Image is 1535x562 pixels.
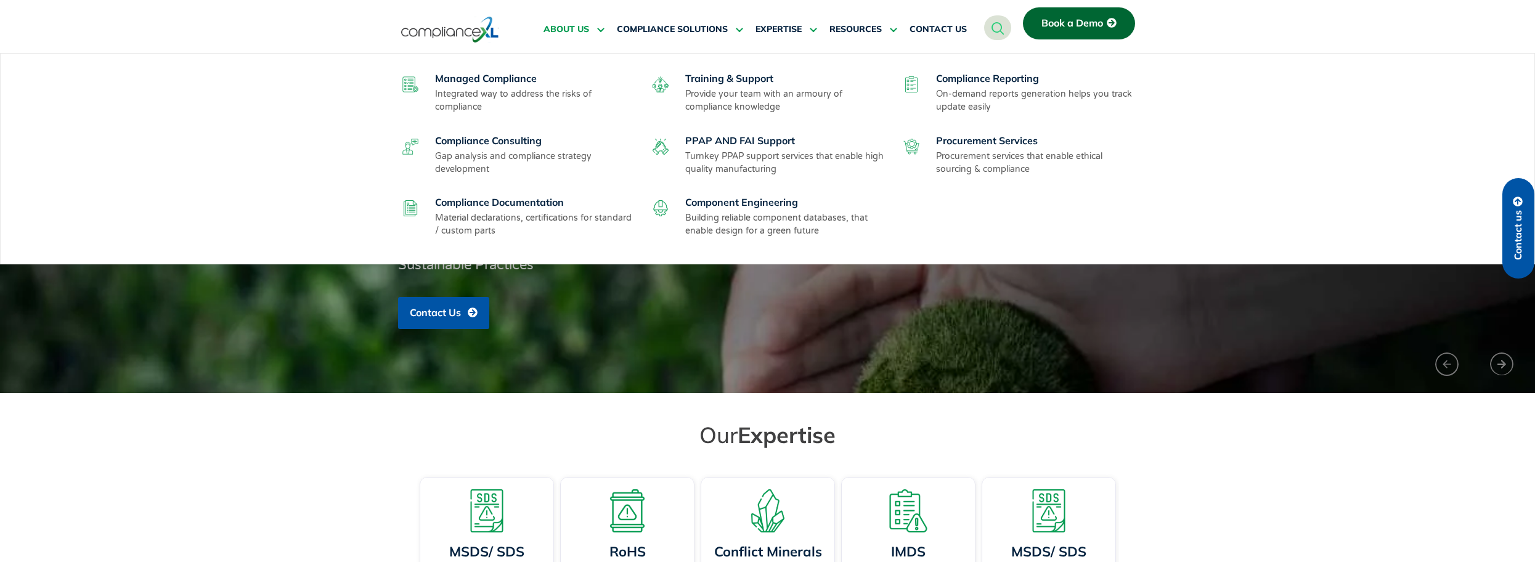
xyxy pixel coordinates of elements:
[755,24,802,35] span: EXPERTISE
[910,15,967,44] a: CONTACT US
[714,543,821,560] a: Conflict Minerals
[984,15,1011,40] a: navsearch-button
[755,15,817,44] a: EXPERTISE
[465,489,508,532] img: A warning board with SDS displaying
[936,72,1039,84] a: Compliance Reporting
[435,134,542,147] a: Compliance Consulting
[544,24,589,35] span: ABOUT US
[544,15,605,44] a: ABOUT US
[1027,489,1070,532] img: A warning board with SDS displaying
[738,421,836,449] span: Expertise
[1011,543,1086,560] a: MSDS/ SDS
[398,297,489,329] a: Contact Us
[685,134,795,147] a: PPAP AND FAI Support
[829,15,897,44] a: RESOURCES
[1023,7,1135,39] a: Book a Demo
[1502,178,1534,279] a: Contact us
[609,543,645,560] a: RoHS
[891,543,926,560] a: IMDS
[402,139,418,155] img: compliance-consulting.svg
[617,24,728,35] span: COMPLIANCE SOLUTIONS
[910,24,967,35] span: CONTACT US
[410,307,461,319] span: Contact Us
[435,88,637,113] p: Integrated way to address the risks of compliance
[685,88,887,113] p: Provide your team with an armoury of compliance knowledge
[401,15,499,44] img: logo-one.svg
[887,489,930,532] img: A list board with a warning
[435,72,537,84] a: Managed Compliance
[449,543,524,560] a: MSDS/ SDS
[617,15,743,44] a: COMPLIANCE SOLUTIONS
[606,489,649,532] img: A board with a warning sign
[653,139,669,155] img: ppaf-fai.svg
[936,88,1138,113] p: On-demand reports generation helps you track update easily
[685,211,887,237] p: Building reliable component databases, that enable design for a green future
[685,72,773,84] a: Training & Support
[653,200,669,216] img: component-engineering.svg
[746,489,789,532] img: A representation of minerals
[435,196,564,208] a: Compliance Documentation
[936,150,1138,176] p: Procurement services that enable ethical sourcing & compliance
[829,24,882,35] span: RESOURCES
[685,150,887,176] p: Turnkey PPAP support services that enable high quality manufacturing
[653,76,669,92] img: training-support.svg
[1041,18,1103,29] span: Book a Demo
[402,76,418,92] img: managed-compliance.svg
[402,200,418,216] img: compliance-documentation.svg
[685,196,798,208] a: Component Engineering
[435,150,637,176] p: Gap analysis and compliance strategy development
[903,76,919,92] img: compliance-reporting.svg
[435,211,637,237] p: Material declarations, certifications for standard / custom parts
[936,134,1038,147] a: Procurement Services
[1513,210,1524,260] span: Contact us
[423,421,1113,449] h2: Our
[903,139,919,155] img: procurement-services.svg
